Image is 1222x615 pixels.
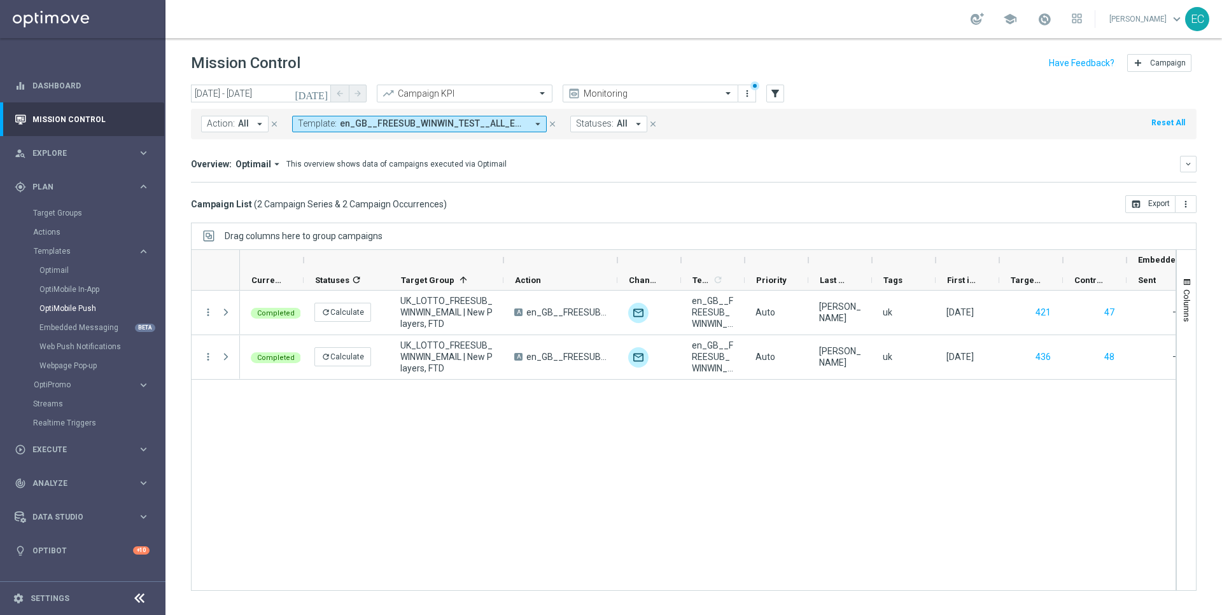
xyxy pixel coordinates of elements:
[1125,195,1176,213] button: open_in_browser Export
[15,181,26,193] i: gps_fixed
[251,351,301,363] colored-tag: Completed
[39,342,132,352] a: Web Push Notifications
[254,118,265,130] i: arrow_drop_down
[547,117,558,131] button: close
[750,81,759,90] div: There are unsaved changes
[576,118,614,129] span: Statuses:
[292,116,547,132] button: Template: en_GB__FREESUB_WINWIN_TEST__ALL_EMA_TAC_LT arrow_drop_down
[137,511,150,523] i: keyboard_arrow_right
[137,245,150,258] i: keyboard_arrow_right
[820,275,850,285] span: Last Modified By
[819,345,861,368] div: Ricky Hubbard
[349,273,362,287] span: Calculate column
[15,478,137,489] div: Analyze
[756,275,787,285] span: Priority
[629,275,659,285] span: Channel
[1138,275,1156,285] span: Sent
[444,198,447,210] span: )
[353,89,362,98] i: arrow_forward
[14,182,150,192] div: gps_fixed Plan keyboard_arrow_right
[1180,156,1197,172] button: keyboard_arrow_down
[1003,12,1017,26] span: school
[133,546,150,555] div: +10
[15,148,137,159] div: Explore
[526,307,607,318] span: en_GB__FREESUB_WINWIN_TEST__ALL_EMA_TAC_LT
[1034,349,1052,365] button: 436
[349,85,367,102] button: arrow_forward
[33,208,132,218] a: Target Groups
[315,275,349,285] span: Statuses
[33,223,164,242] div: Actions
[32,183,137,191] span: Plan
[33,380,150,390] button: OptiPromo keyboard_arrow_right
[15,148,26,159] i: person_search
[382,87,395,100] i: trending_up
[39,280,164,299] div: OptiMobile In-App
[33,204,164,223] div: Target Groups
[617,118,628,129] span: All
[1172,352,1179,362] span: —
[1150,116,1186,130] button: Reset All
[232,158,286,170] button: Optimail arrow_drop_down
[649,120,657,128] i: close
[15,511,137,523] div: Data Studio
[32,534,133,567] a: Optibot
[1184,160,1193,169] i: keyboard_arrow_down
[14,445,150,455] div: play_circle_outline Execute keyboard_arrow_right
[202,351,214,363] button: more_vert
[1103,305,1116,321] button: 47
[33,394,164,413] div: Streams
[340,118,527,129] span: en_GB__FREESUB_WINWIN_TEST__ALL_EMA_TAC_LT
[335,89,344,98] i: arrow_back
[883,275,902,285] span: Tags
[33,399,132,409] a: Streams
[947,275,978,285] span: First in Range
[13,593,24,604] i: settings
[1176,195,1197,213] button: more_vert
[563,85,738,102] ng-select: Monitoring
[14,114,150,125] div: Mission Control
[207,118,235,129] span: Action:
[257,198,444,210] span: 2 Campaign Series & 2 Campaign Occurrences
[225,231,383,241] div: Row Groups
[15,478,26,489] i: track_changes
[1185,7,1209,31] div: EC
[137,147,150,159] i: keyboard_arrow_right
[647,117,659,131] button: close
[633,118,644,130] i: arrow_drop_down
[514,308,523,316] span: A
[14,512,150,522] button: Data Studio keyboard_arrow_right
[1049,59,1114,67] input: Have Feedback?
[39,322,132,333] a: Embedded Messaging
[15,444,137,455] div: Execute
[321,308,330,317] i: refresh
[39,303,132,314] a: OptiMobile Push
[251,307,301,319] colored-tag: Completed
[15,534,150,567] div: Optibot
[514,353,523,361] span: A
[14,148,150,158] button: person_search Explore keyboard_arrow_right
[137,379,150,391] i: keyboard_arrow_right
[692,340,734,374] span: en_GB__FREESUB_WINWIN_TEST__ALL_EMA_TAC_LT
[202,307,214,318] button: more_vert
[401,275,454,285] span: Target Group
[39,356,164,375] div: Webpage Pop-up
[1133,58,1143,68] i: add
[15,80,26,92] i: equalizer
[32,480,137,487] span: Analyze
[628,347,649,368] img: Optimail
[548,120,557,128] i: close
[32,102,150,136] a: Mission Control
[1182,289,1192,322] span: Columns
[377,85,552,102] ng-select: Campaign KPI
[1172,307,1179,317] span: —
[33,246,150,256] div: Templates keyboard_arrow_right
[34,247,137,255] div: Templates
[286,158,507,170] div: This overview shows data of campaigns executed via Optimail
[39,337,164,356] div: Web Push Notifications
